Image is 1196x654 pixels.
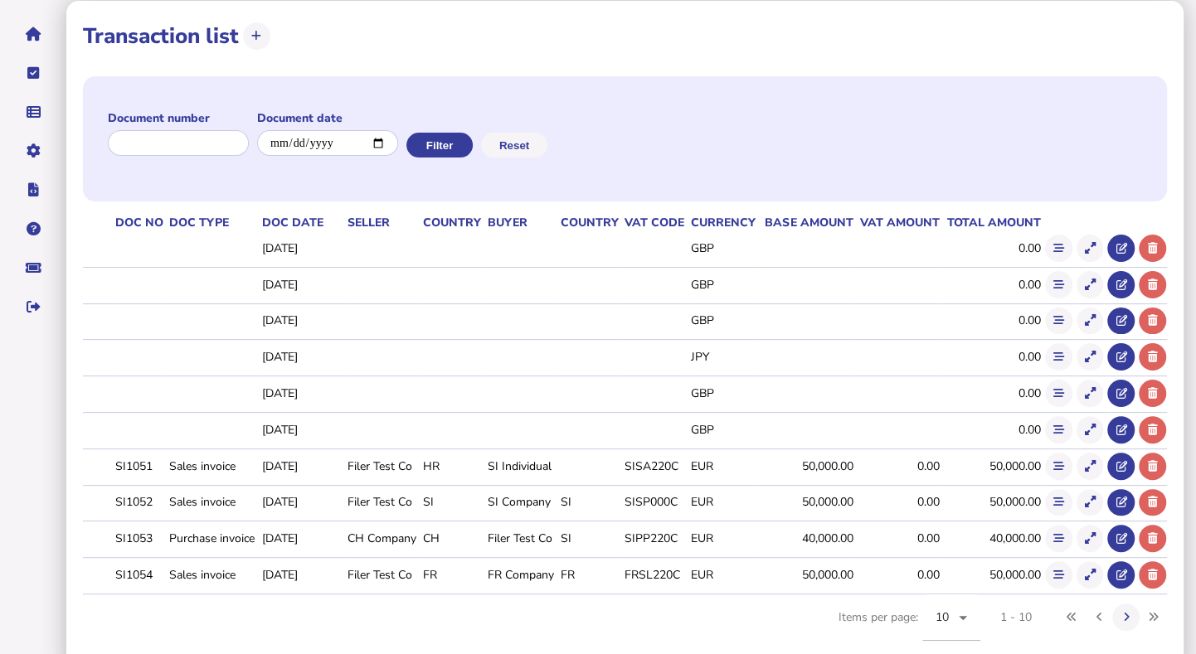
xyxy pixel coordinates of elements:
[688,376,759,410] td: GBP
[1077,308,1104,335] button: Show transaction detail
[112,448,166,482] td: SI1051
[688,231,759,265] td: GBP
[1139,235,1166,262] button: Delete transaction
[853,521,940,555] td: 0.00
[16,133,51,168] button: Manage settings
[484,485,557,519] td: SI Company
[1139,489,1166,516] button: Delete transaction
[621,485,688,519] td: SISP000C
[688,303,759,337] td: GBP
[1045,235,1072,262] button: Show flow
[484,214,557,231] th: Buyer
[1077,380,1104,407] button: Show transaction detail
[257,110,398,126] label: Document date
[484,448,557,482] td: SI Individual
[108,110,249,126] label: Document number
[1077,489,1104,516] button: Show transaction detail
[853,214,940,231] th: VAT amount
[112,214,166,231] th: Doc No
[759,448,854,482] td: 50,000.00
[1140,603,1167,631] button: Last page
[1045,271,1072,298] button: Show flow
[166,558,259,592] td: Sales invoice
[621,448,688,482] td: SISA220C
[688,448,759,482] td: EUR
[853,558,940,592] td: 0.00
[941,485,1042,519] td: 50,000.00
[166,485,259,519] td: Sales invoice
[1045,416,1072,443] button: Show flow
[243,22,270,50] button: Upload transactions
[481,133,547,157] button: Reset
[16,172,51,207] button: Developer hub links
[621,214,688,231] th: VAT code
[1045,343,1072,371] button: Show flow
[1107,489,1135,516] button: Open in advisor
[259,521,344,555] td: [DATE]
[759,521,854,555] td: 40,000.00
[259,448,344,482] td: [DATE]
[166,521,259,555] td: Purchase invoice
[1139,271,1166,298] button: Delete transaction
[1107,343,1135,371] button: Open in advisor
[941,448,1042,482] td: 50,000.00
[166,214,259,231] th: Doc Type
[16,211,51,246] button: Help pages
[484,521,557,555] td: Filer Test Co
[1045,561,1072,589] button: Show flow
[688,558,759,592] td: EUR
[112,485,166,519] td: SI1052
[941,376,1042,410] td: 0.00
[759,558,854,592] td: 50,000.00
[259,303,344,337] td: [DATE]
[83,22,239,51] h1: Transaction list
[1045,489,1072,516] button: Show flow
[16,289,51,324] button: Sign out
[557,214,622,231] th: Country
[688,485,759,519] td: EUR
[688,214,759,231] th: Currency
[259,267,344,301] td: [DATE]
[1139,343,1166,371] button: Delete transaction
[420,448,484,482] td: HR
[344,448,420,482] td: Filer Test Co
[1107,561,1135,589] button: Open in advisor
[621,558,688,592] td: FRSL220C
[1077,271,1104,298] button: Show transaction detail
[1077,561,1104,589] button: Show transaction detail
[1058,603,1086,631] button: First page
[420,485,484,519] td: SI
[259,558,344,592] td: [DATE]
[1045,453,1072,480] button: Show flow
[1045,380,1072,407] button: Show flow
[759,214,854,231] th: Base amount
[112,558,166,592] td: SI1054
[1139,416,1166,443] button: Delete transaction
[1077,525,1104,552] button: Show transaction detail
[259,485,344,519] td: [DATE]
[1139,380,1166,407] button: Delete transaction
[1107,271,1135,298] button: Open in advisor
[1139,453,1166,480] button: Delete transaction
[1107,235,1135,262] button: Open in advisor
[259,231,344,265] td: [DATE]
[406,133,473,157] button: Filter
[344,558,420,592] td: Filer Test Co
[557,558,622,592] td: FR
[853,485,940,519] td: 0.00
[941,412,1042,446] td: 0.00
[1107,525,1135,552] button: Open in advisor
[1107,380,1135,407] button: Open in advisor
[420,558,484,592] td: FR
[259,214,344,231] th: Doc Date
[688,412,759,446] td: GBP
[16,56,51,90] button: Tasks
[259,376,344,410] td: [DATE]
[557,485,622,519] td: SI
[1045,525,1072,552] button: Show flow
[27,112,41,113] i: Data manager
[344,485,420,519] td: Filer Test Co
[16,94,51,129] button: Data manager
[1139,525,1166,552] button: Delete transaction
[420,214,484,231] th: Country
